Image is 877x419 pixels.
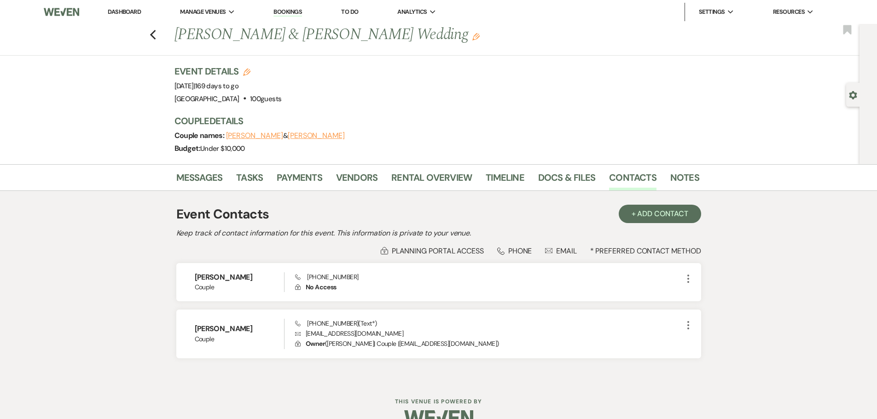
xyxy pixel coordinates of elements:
span: 169 days to go [195,81,238,91]
a: To Do [341,8,358,16]
button: Open lead details [849,90,857,99]
a: Rental Overview [391,170,472,190]
span: Manage Venues [180,7,226,17]
span: No Access [306,283,337,291]
span: Couple names: [174,131,226,140]
p: ( [PERSON_NAME] | Couple | [EMAIL_ADDRESS][DOMAIN_NAME] ) [295,339,682,349]
span: [DATE] [174,81,239,91]
div: * Preferred Contact Method [176,246,701,256]
div: Phone [497,246,532,256]
span: | [194,81,238,91]
span: Couple [195,282,285,292]
h3: Event Details [174,65,282,78]
button: [PERSON_NAME] [288,132,345,139]
button: Edit [472,32,480,40]
span: [GEOGRAPHIC_DATA] [174,94,239,103]
span: & [226,131,345,140]
span: Resources [773,7,805,17]
a: Notes [670,170,699,190]
a: Tasks [236,170,263,190]
a: Messages [176,170,223,190]
span: Settings [699,7,725,17]
a: Payments [277,170,322,190]
h1: [PERSON_NAME] & [PERSON_NAME] Wedding [174,24,587,46]
a: Timeline [486,170,524,190]
button: [PERSON_NAME] [226,132,283,139]
a: Contacts [609,170,656,190]
h6: [PERSON_NAME] [195,272,285,282]
a: Dashboard [108,8,141,16]
span: Budget: [174,143,201,153]
h2: Keep track of contact information for this event. This information is private to your venue. [176,228,701,239]
a: Vendors [336,170,378,190]
a: Docs & Files [538,170,595,190]
span: Analytics [397,7,427,17]
div: Email [545,246,577,256]
h1: Event Contacts [176,205,269,224]
div: Planning Portal Access [381,246,484,256]
span: Under $10,000 [200,144,245,153]
button: + Add Contact [619,205,701,223]
img: Weven Logo [44,2,79,22]
h6: [PERSON_NAME] [195,324,285,334]
h3: Couple Details [174,115,690,127]
span: 100 guests [250,94,281,103]
span: Couple [195,334,285,344]
p: [EMAIL_ADDRESS][DOMAIN_NAME] [295,328,682,339]
span: [PHONE_NUMBER] (Text*) [295,319,377,327]
span: [PHONE_NUMBER] [295,273,358,281]
span: Owner [306,339,325,348]
a: Bookings [273,8,302,17]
